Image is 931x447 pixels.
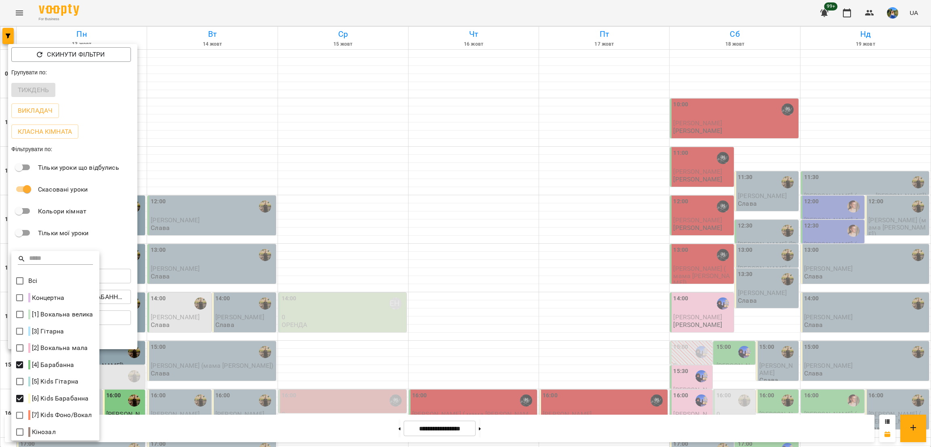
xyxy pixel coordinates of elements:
[28,343,88,353] p: [2] Вокальна мала
[28,427,56,437] p: Кінозал
[28,360,74,370] p: [4] Барабанна
[28,377,79,386] p: [5] Kids Гітарна
[28,327,64,336] p: [3] Гітарна
[28,310,93,319] p: [1] Вокальна велика
[28,394,89,403] p: [6] Kids Барабанна
[28,293,64,303] p: Концертна
[28,276,37,286] p: Всі
[28,410,92,420] p: [7] Kids Фоно/Вокал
